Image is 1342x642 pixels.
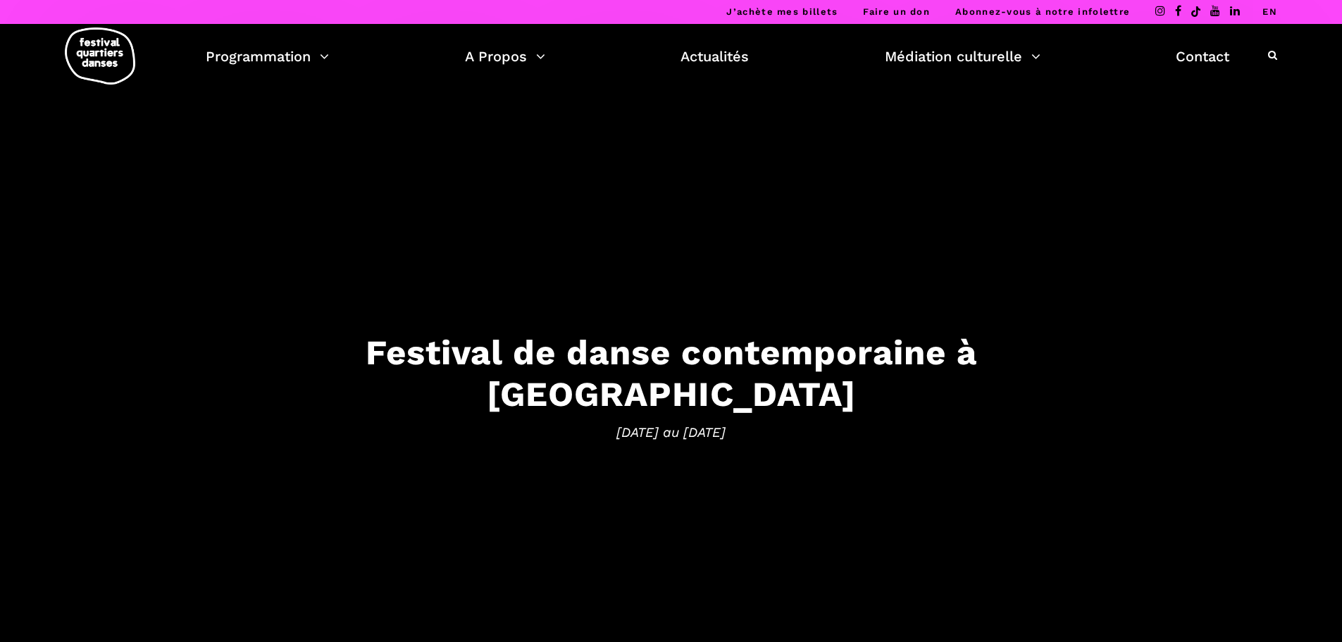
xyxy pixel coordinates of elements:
[955,6,1130,17] a: Abonnez-vous à notre infolettre
[465,44,545,68] a: A Propos
[726,6,838,17] a: J’achète mes billets
[885,44,1040,68] a: Médiation culturelle
[681,44,749,68] a: Actualités
[863,6,930,17] a: Faire un don
[1262,6,1277,17] a: EN
[206,44,329,68] a: Programmation
[235,332,1108,415] h3: Festival de danse contemporaine à [GEOGRAPHIC_DATA]
[1176,44,1229,68] a: Contact
[65,27,135,85] img: logo-fqd-med
[235,421,1108,443] span: [DATE] au [DATE]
